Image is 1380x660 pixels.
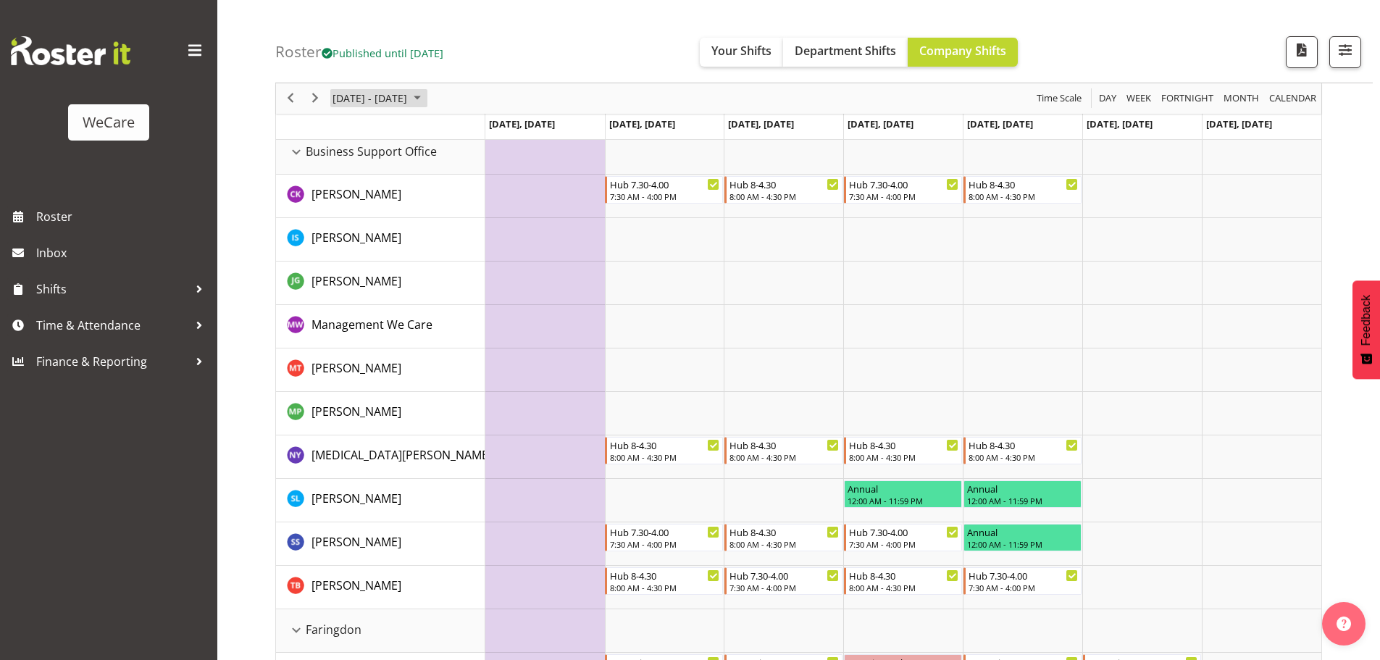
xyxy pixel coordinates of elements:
div: Hub 7.30-4.00 [610,177,719,191]
div: 8:00 AM - 4:30 PM [729,538,839,550]
span: Department Shifts [795,43,896,59]
div: previous period [278,83,303,114]
td: Michelle Thomas resource [276,348,485,392]
div: next period [303,83,327,114]
div: 7:30 AM - 4:00 PM [610,191,719,202]
div: 8:00 AM - 4:30 PM [969,191,1078,202]
span: [PERSON_NAME] [311,230,401,246]
span: Management We Care [311,317,432,333]
span: Business Support Office [306,143,437,160]
span: Day [1097,90,1118,108]
div: Hub 7.30-4.00 [729,568,839,582]
div: Annual [967,525,1078,539]
img: Rosterit website logo [11,36,130,65]
span: Time & Attendance [36,314,188,336]
span: Time Scale [1035,90,1083,108]
a: [PERSON_NAME] [311,533,401,551]
span: [PERSON_NAME] [311,186,401,202]
div: 7:30 AM - 4:00 PM [969,582,1078,593]
td: Millie Pumphrey resource [276,392,485,435]
a: [PERSON_NAME] [311,403,401,420]
button: Fortnight [1159,90,1216,108]
button: Feedback - Show survey [1352,280,1380,379]
a: [PERSON_NAME] [311,359,401,377]
span: Feedback [1360,295,1373,346]
div: Hub 7.30-4.00 [969,568,1078,582]
div: Hub 8-4.30 [849,568,958,582]
span: [PERSON_NAME] [311,534,401,550]
div: Nikita Yates"s event - Hub 8-4.30 Begin From Friday, October 31, 2025 at 8:00:00 AM GMT+13:00 End... [963,437,1082,464]
div: Oct 27 - Nov 02, 2025 [327,83,430,114]
div: Hub 8-4.30 [729,438,839,452]
a: [PERSON_NAME] [311,490,401,507]
div: Annual [967,481,1078,496]
a: [MEDICAL_DATA][PERSON_NAME] [311,446,492,464]
div: 8:00 AM - 4:30 PM [729,191,839,202]
div: Hub 8-4.30 [729,525,839,539]
div: Hub 8-4.30 [610,438,719,452]
span: Fortnight [1160,90,1215,108]
span: Month [1222,90,1260,108]
td: Janine Grundler resource [276,262,485,305]
span: [DATE], [DATE] [728,117,794,130]
td: Business Support Office resource [276,131,485,175]
div: Sarah Lamont"s event - Annual Begin From Friday, October 31, 2025 at 12:00:00 AM GMT+13:00 Ends A... [963,480,1082,508]
button: Next [306,90,325,108]
span: [DATE] - [DATE] [331,90,409,108]
a: [PERSON_NAME] [311,272,401,290]
div: Hub 8-4.30 [849,438,958,452]
button: Timeline Week [1124,90,1154,108]
span: [MEDICAL_DATA][PERSON_NAME] [311,447,492,463]
div: Chloe Kim"s event - Hub 8-4.30 Begin From Wednesday, October 29, 2025 at 8:00:00 AM GMT+13:00 End... [724,176,842,204]
span: Your Shifts [711,43,771,59]
td: Management We Care resource [276,305,485,348]
a: [PERSON_NAME] [311,229,401,246]
span: [DATE], [DATE] [848,117,913,130]
div: WeCare [83,112,135,133]
div: Savita Savita"s event - Hub 7.30-4.00 Begin From Tuesday, October 28, 2025 at 7:30:00 AM GMT+13:0... [605,524,723,551]
div: Chloe Kim"s event - Hub 7.30-4.00 Begin From Thursday, October 30, 2025 at 7:30:00 AM GMT+13:00 E... [844,176,962,204]
span: [PERSON_NAME] [311,404,401,419]
img: help-xxl-2.png [1337,617,1351,631]
div: Tyla Boyd"s event - Hub 7.30-4.00 Begin From Wednesday, October 29, 2025 at 7:30:00 AM GMT+13:00 ... [724,567,842,595]
button: Download a PDF of the roster according to the set date range. [1286,36,1318,68]
div: Nikita Yates"s event - Hub 8-4.30 Begin From Thursday, October 30, 2025 at 8:00:00 AM GMT+13:00 E... [844,437,962,464]
a: Management We Care [311,316,432,333]
span: Inbox [36,242,210,264]
td: Isabel Simcox resource [276,218,485,262]
button: Your Shifts [700,38,783,67]
span: [DATE], [DATE] [489,117,555,130]
td: Savita Savita resource [276,522,485,566]
div: 8:00 AM - 4:30 PM [969,451,1078,463]
div: 8:00 AM - 4:30 PM [849,582,958,593]
div: Hub 7.30-4.00 [610,525,719,539]
span: [PERSON_NAME] [311,577,401,593]
div: Hub 7.30-4.00 [849,525,958,539]
span: [DATE], [DATE] [967,117,1033,130]
span: [DATE], [DATE] [1087,117,1153,130]
span: [DATE], [DATE] [1206,117,1272,130]
div: Hub 8-4.30 [729,177,839,191]
div: Hub 7.30-4.00 [849,177,958,191]
td: Tyla Boyd resource [276,566,485,609]
span: Week [1125,90,1153,108]
td: Chloe Kim resource [276,175,485,218]
a: [PERSON_NAME] [311,185,401,203]
div: Savita Savita"s event - Annual Begin From Friday, October 31, 2025 at 12:00:00 AM GMT+13:00 Ends ... [963,524,1082,551]
div: Nikita Yates"s event - Hub 8-4.30 Begin From Tuesday, October 28, 2025 at 8:00:00 AM GMT+13:00 En... [605,437,723,464]
td: Faringdon resource [276,609,485,653]
div: Tyla Boyd"s event - Hub 7.30-4.00 Begin From Friday, October 31, 2025 at 7:30:00 AM GMT+13:00 End... [963,567,1082,595]
span: [PERSON_NAME] [311,490,401,506]
span: Company Shifts [919,43,1006,59]
span: Finance & Reporting [36,351,188,372]
td: Nikita Yates resource [276,435,485,479]
div: Savita Savita"s event - Hub 7.30-4.00 Begin From Thursday, October 30, 2025 at 7:30:00 AM GMT+13:... [844,524,962,551]
span: calendar [1268,90,1318,108]
div: 7:30 AM - 4:00 PM [849,538,958,550]
div: Sarah Lamont"s event - Annual Begin From Thursday, October 30, 2025 at 12:00:00 AM GMT+13:00 Ends... [844,480,962,508]
div: 7:30 AM - 4:00 PM [610,538,719,550]
span: Shifts [36,278,188,300]
div: Chloe Kim"s event - Hub 8-4.30 Begin From Friday, October 31, 2025 at 8:00:00 AM GMT+13:00 Ends A... [963,176,1082,204]
div: 12:00 AM - 11:59 PM [848,495,958,506]
button: Company Shifts [908,38,1018,67]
